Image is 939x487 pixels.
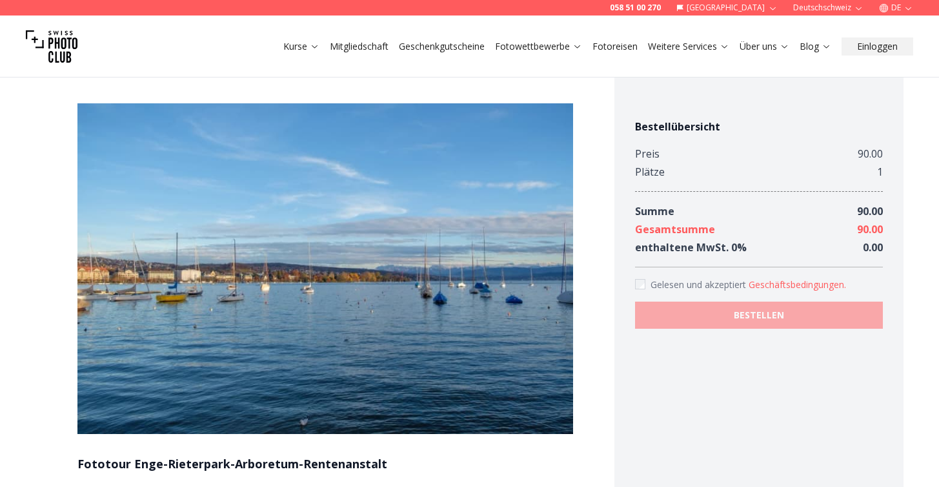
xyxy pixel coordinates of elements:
[635,202,674,220] div: Summe
[325,37,394,56] button: Mitgliedschaft
[26,21,77,72] img: Swiss photo club
[394,37,490,56] button: Geschenkgutscheine
[651,278,749,291] span: Gelesen und akzeptiert
[857,222,883,236] span: 90.00
[734,309,784,322] b: BESTELLEN
[587,37,643,56] button: Fotoreisen
[877,163,883,181] div: 1
[635,238,747,256] div: enthaltene MwSt. 0 %
[635,220,715,238] div: Gesamtsumme
[77,103,573,434] img: Fototour Enge-Rieterpark-Arboretum-Rentenanstalt
[857,204,883,218] span: 90.00
[635,163,665,181] div: Plätze
[635,279,645,289] input: Accept terms
[635,145,660,163] div: Preis
[643,37,734,56] button: Weitere Services
[858,145,883,163] div: 90.00
[842,37,913,56] button: Einloggen
[330,40,389,53] a: Mitgliedschaft
[495,40,582,53] a: Fotowettbewerbe
[800,40,831,53] a: Blog
[635,302,883,329] button: BESTELLEN
[794,37,836,56] button: Blog
[399,40,485,53] a: Geschenkgutscheine
[648,40,729,53] a: Weitere Services
[749,278,846,291] button: Accept termsGelesen und akzeptiert
[283,40,319,53] a: Kurse
[740,40,789,53] a: Über uns
[490,37,587,56] button: Fotowettbewerbe
[610,3,661,13] a: 058 51 00 270
[863,240,883,254] span: 0.00
[734,37,794,56] button: Über uns
[278,37,325,56] button: Kurse
[635,119,883,134] h4: Bestellübersicht
[77,455,573,473] h1: Fototour Enge-Rieterpark-Arboretum-Rentenanstalt
[592,40,638,53] a: Fotoreisen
